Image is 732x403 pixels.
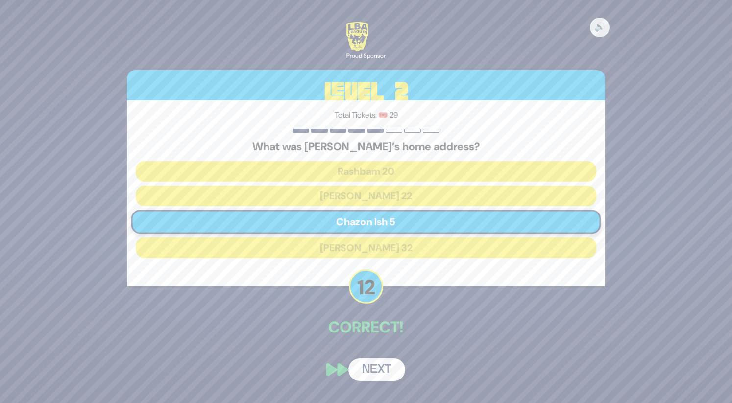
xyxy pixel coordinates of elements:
h3: Level 2 [127,70,605,114]
p: Correct! [127,315,605,339]
button: Rashbam 20 [136,161,596,182]
button: [PERSON_NAME] 22 [136,186,596,206]
button: 🔊 [590,18,610,37]
p: 12 [349,269,383,304]
h5: What was [PERSON_NAME]’s home address? [136,141,596,153]
p: Total Tickets: 🎟️ 29 [136,109,596,121]
button: [PERSON_NAME] 32 [136,237,596,258]
button: Next [348,358,405,381]
div: Proud Sponsor [346,51,386,60]
img: LBA [346,22,368,51]
button: Chazon Ish 5 [131,210,601,234]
